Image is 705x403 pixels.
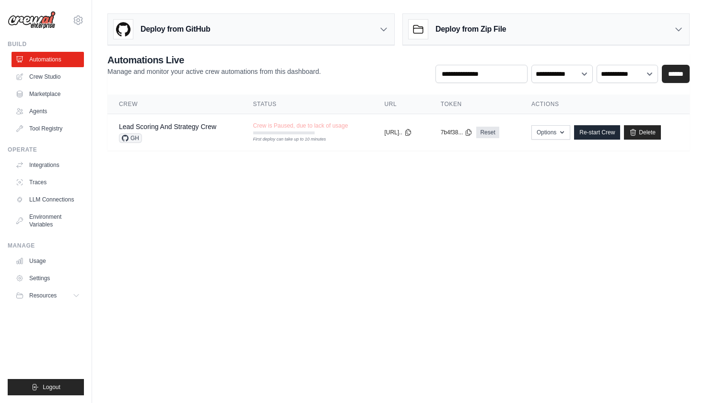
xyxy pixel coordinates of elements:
[8,242,84,249] div: Manage
[429,95,520,114] th: Token
[12,157,84,173] a: Integrations
[441,129,473,136] button: 7b4f38...
[107,67,321,76] p: Manage and monitor your active crew automations from this dashboard.
[8,40,84,48] div: Build
[8,379,84,395] button: Logout
[114,20,133,39] img: GitHub Logo
[43,383,60,391] span: Logout
[253,122,348,130] span: Crew is Paused, due to lack of usage
[29,292,57,299] span: Resources
[12,104,84,119] a: Agents
[12,253,84,269] a: Usage
[12,209,84,232] a: Environment Variables
[12,52,84,67] a: Automations
[8,11,56,29] img: Logo
[141,24,210,35] h3: Deploy from GitHub
[8,146,84,154] div: Operate
[624,125,661,140] a: Delete
[107,53,321,67] h2: Automations Live
[476,127,499,138] a: Reset
[242,95,373,114] th: Status
[107,95,242,114] th: Crew
[253,136,315,143] div: First deploy can take up to 10 minutes
[12,121,84,136] a: Tool Registry
[574,125,620,140] a: Re-start Crew
[12,69,84,84] a: Crew Studio
[119,123,216,130] a: Lead Scoring And Strategy Crew
[12,288,84,303] button: Resources
[531,125,570,140] button: Options
[435,24,506,35] h3: Deploy from Zip File
[12,175,84,190] a: Traces
[12,271,84,286] a: Settings
[520,95,690,114] th: Actions
[373,95,429,114] th: URL
[12,192,84,207] a: LLM Connections
[12,86,84,102] a: Marketplace
[119,133,142,143] span: GH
